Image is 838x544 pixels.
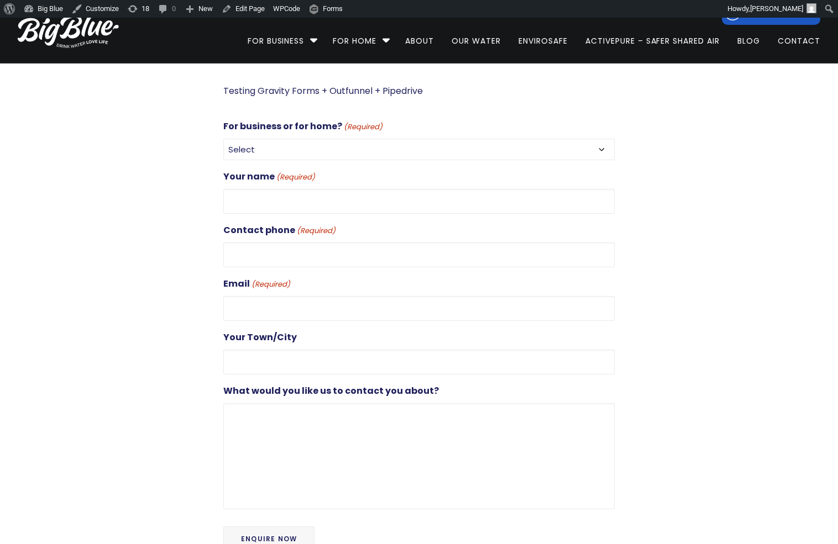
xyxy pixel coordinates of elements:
span: (Required) [251,278,291,291]
p: Testing Gravity Forms + Outfunnel + Pipedrive [223,83,615,99]
label: Contact phone [223,223,336,238]
span: (Required) [296,225,336,237]
label: For business or for home? [223,119,383,134]
span: (Required) [276,171,316,184]
img: logo [18,15,119,48]
span: [PERSON_NAME] [750,4,803,13]
label: Email [223,276,290,292]
label: What would you like us to contact you about? [223,383,439,399]
span: (Required) [343,121,383,134]
label: Your name [223,169,315,184]
label: Your Town/City [223,330,297,345]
